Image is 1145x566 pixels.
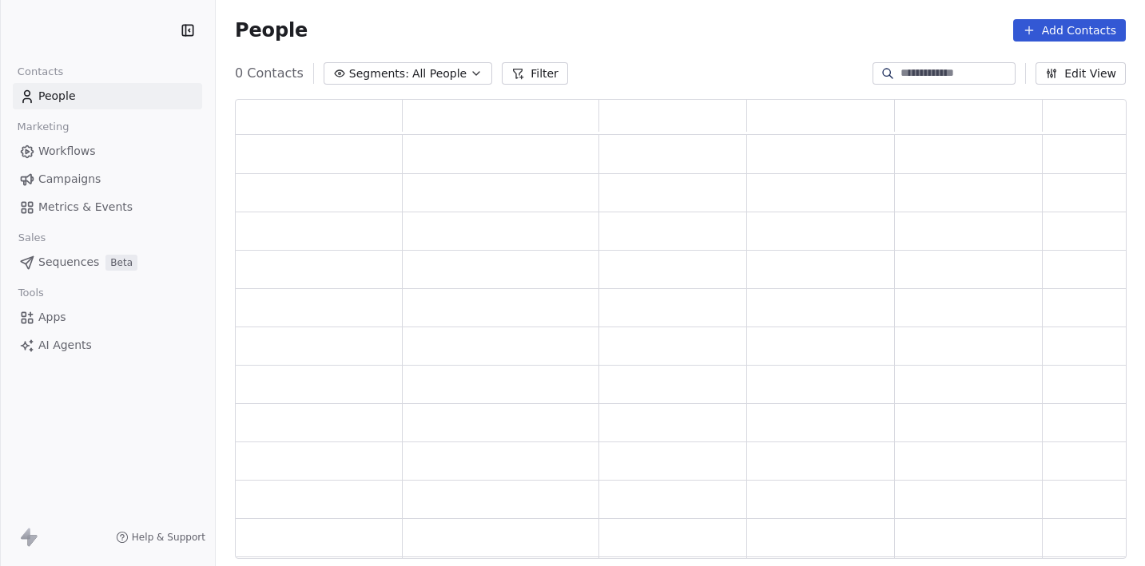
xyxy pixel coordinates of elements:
a: Metrics & Events [13,194,202,220]
span: Campaigns [38,171,101,188]
span: Help & Support [132,531,205,544]
span: Metrics & Events [38,199,133,216]
span: All People [412,65,467,82]
span: People [235,18,308,42]
span: People [38,88,76,105]
a: Help & Support [116,531,205,544]
span: Apps [38,309,66,326]
a: Campaigns [13,166,202,192]
span: Tools [11,281,50,305]
span: 0 Contacts [235,64,304,83]
span: Workflows [38,143,96,160]
a: AI Agents [13,332,202,358]
span: Segments: [349,65,409,82]
span: Beta [105,255,137,271]
span: Contacts [10,60,70,84]
button: Filter [502,62,568,85]
a: SequencesBeta [13,249,202,275]
a: Apps [13,304,202,330]
button: Edit View [1036,62,1126,85]
a: People [13,83,202,109]
span: Sequences [38,254,99,271]
span: AI Agents [38,337,92,354]
span: Marketing [10,115,76,139]
span: Sales [11,226,53,250]
button: Add Contacts [1013,19,1126,42]
a: Workflows [13,138,202,164]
